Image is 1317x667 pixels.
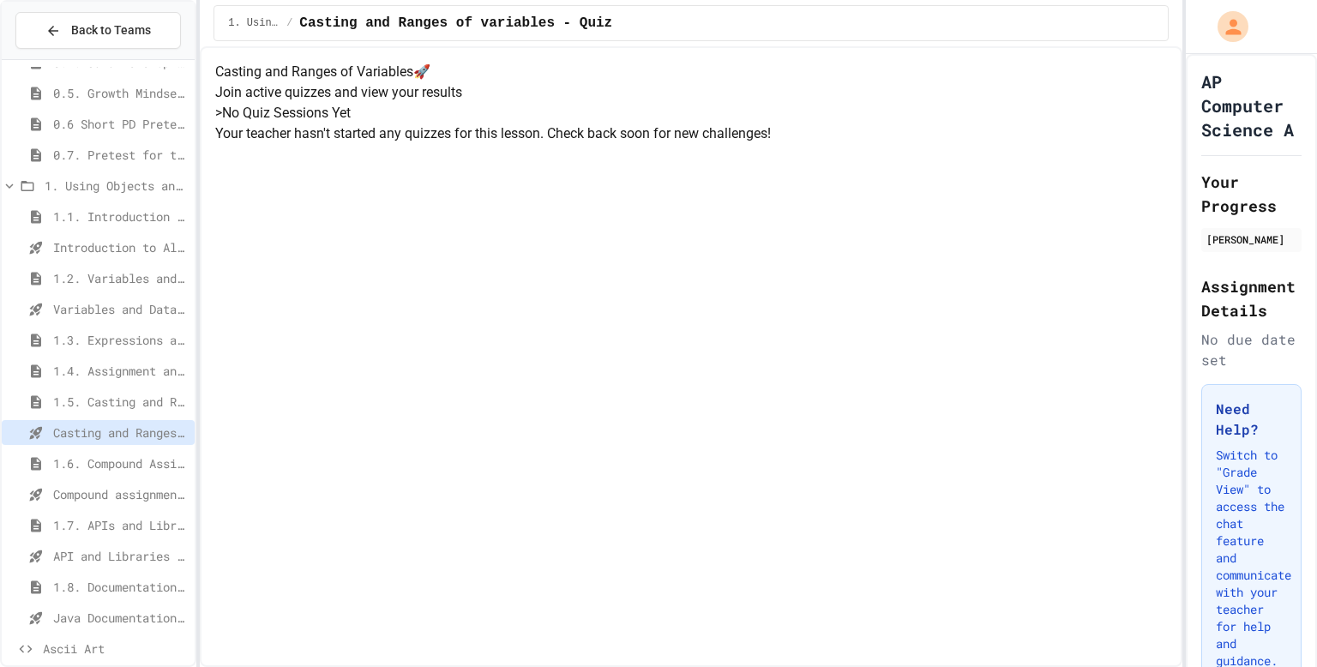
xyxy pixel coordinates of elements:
h3: Need Help? [1216,399,1287,440]
span: API and Libraries - Topic 1.7 [53,547,188,565]
h1: AP Computer Science A [1201,69,1302,141]
h2: Your Progress [1201,170,1302,218]
div: [PERSON_NAME] [1206,231,1296,247]
span: Casting and Ranges of variables - Quiz [53,424,188,442]
span: 1.5. Casting and Ranges of Values [53,393,188,411]
span: 1.3. Expressions and Output [New] [53,331,188,349]
h5: > No Quiz Sessions Yet [215,103,1167,123]
span: 1.2. Variables and Data Types [53,269,188,287]
span: Java Documentation with Comments - Topic 1.8 [53,609,188,627]
button: Back to Teams [15,12,181,49]
span: 1.8. Documentation with Comments and Preconditions [53,578,188,596]
span: 1. Using Objects and Methods [45,177,188,195]
div: No due date set [1201,329,1302,370]
span: 0.5. Growth Mindset and Pair Programming [53,84,188,102]
span: 1. Using Objects and Methods [228,16,280,30]
span: 1.1. Introduction to Algorithms, Programming, and Compilers [53,207,188,225]
span: 1.4. Assignment and Input [53,362,188,380]
span: 0.6 Short PD Pretest [53,115,188,133]
span: / [286,16,292,30]
span: Ascii Art [43,640,188,658]
h2: Assignment Details [1201,274,1302,322]
span: Back to Teams [71,21,151,39]
span: 0.7. Pretest for the AP CSA Exam [53,146,188,164]
h4: Casting and Ranges of Variables 🚀 [215,62,1167,82]
span: 1.7. APIs and Libraries [53,516,188,534]
p: Join active quizzes and view your results [215,82,1167,103]
p: Your teacher hasn't started any quizzes for this lesson. Check back soon for new challenges! [215,123,1167,144]
span: 1.6. Compound Assignment Operators [53,454,188,472]
span: Variables and Data Types - Quiz [53,300,188,318]
span: Introduction to Algorithms, Programming, and Compilers [53,238,188,256]
span: Compound assignment operators - Quiz [53,485,188,503]
span: Casting and Ranges of variables - Quiz [299,13,612,33]
div: My Account [1200,7,1253,46]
